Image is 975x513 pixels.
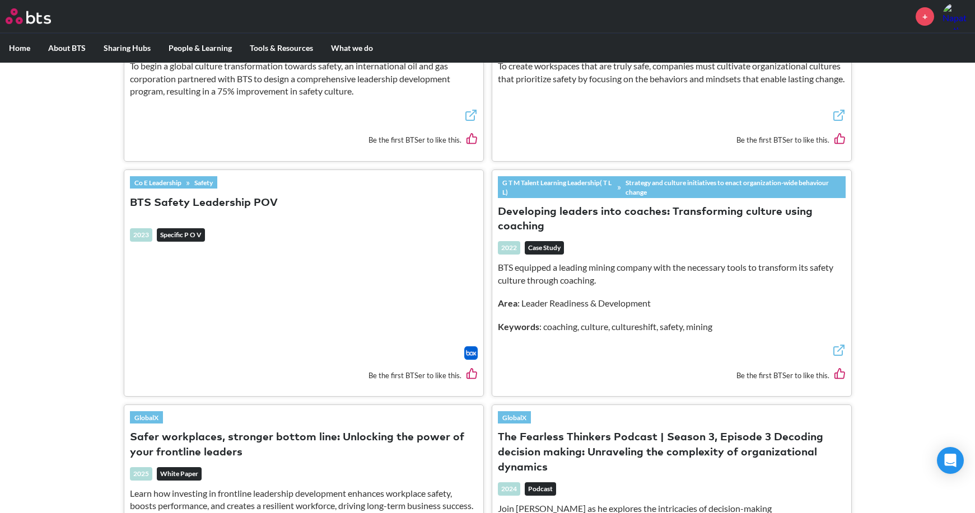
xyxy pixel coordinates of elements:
label: People & Learning [160,34,241,63]
button: Developing leaders into coaches: Transforming culture using coaching [498,205,846,235]
a: GlobalX [498,411,531,423]
a: Download file from Box [464,346,478,360]
img: Box logo [464,346,478,360]
em: Specific P O V [157,228,205,242]
em: Podcast [525,482,556,496]
a: + [916,7,934,26]
p: : Leader Readiness & Development [498,297,846,309]
em: White Paper [157,467,202,481]
a: Strategy and culture initiatives to enact organization-wide behaviour change [621,176,846,198]
label: About BTS [39,34,95,63]
label: Tools & Resources [241,34,322,63]
a: External link [464,109,478,125]
p: BTS equipped a leading mining company with the necessary tools to transform its safety culture th... [498,261,846,286]
button: Safer workplaces, stronger bottom line: Unlocking the power of your frontline leaders [130,430,478,460]
p: : coaching, culture, cultureshift, safety, mining [498,321,846,333]
div: Be the first BTSer to like this. [130,360,478,390]
a: Profile [943,3,969,30]
p: To create workspaces that are truly safe, companies must cultivate organizational cultures that p... [498,60,846,85]
button: The Fearless Thinkers Podcast | Season 3, Episode 3 Decoding decision making: Unraveling the comp... [498,430,846,476]
a: G T M Talent Learning Leadership( T L L) [498,176,618,198]
a: Safety [190,176,217,189]
div: » [130,176,217,189]
div: 2022 [498,241,520,255]
div: Be the first BTSer to like this. [498,125,846,156]
a: External link [832,343,846,360]
a: Go home [6,8,72,24]
button: BTS Safety Leadership POV [130,196,278,211]
strong: Keywords [498,321,539,332]
strong: Area [498,298,517,308]
div: 2024 [498,482,520,496]
div: 2023 [130,228,152,242]
div: Open Intercom Messenger [937,447,964,474]
a: GlobalX [130,411,163,423]
label: What we do [322,34,382,63]
em: Case Study [525,241,564,255]
div: Be the first BTSer to like this. [130,125,478,156]
a: Co E Leadership [130,176,186,189]
div: » [498,176,846,198]
div: 2025 [130,467,152,481]
label: Sharing Hubs [95,34,160,63]
img: BTS Logo [6,8,51,24]
p: Learn how investing in frontline leadership development enhances workplace safety, boosts perform... [130,487,478,512]
img: Napat Buthsuwan [943,3,969,30]
div: Be the first BTSer to like this. [498,360,846,390]
p: To begin a global culture transformation towards safety, an international oil and gas corporation... [130,60,478,97]
a: External link [832,109,846,125]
